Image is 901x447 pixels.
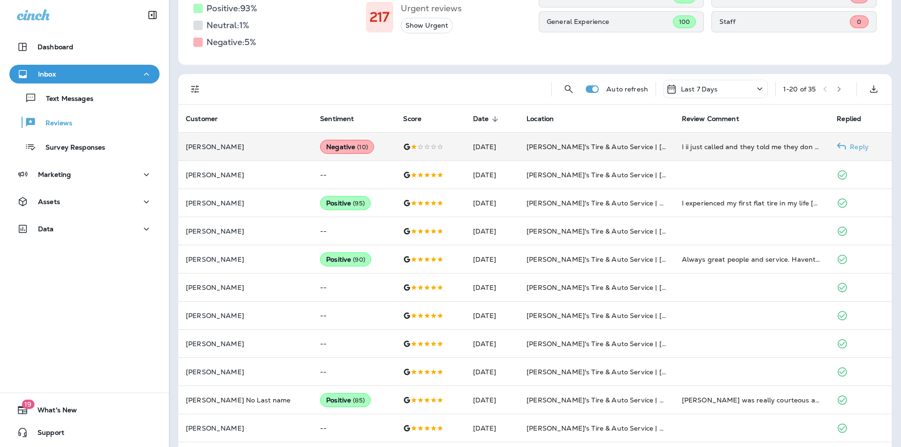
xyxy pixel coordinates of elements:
h5: Positive: 93 % [206,1,257,16]
span: [PERSON_NAME]'s Tire & Auto Service | Ambassador [527,424,700,432]
span: Support [28,429,64,440]
p: General Experience [547,18,673,25]
td: [DATE] [466,386,519,414]
span: [PERSON_NAME]'s Tire & Auto Service | [GEOGRAPHIC_DATA] [527,340,732,348]
span: [PERSON_NAME]'s Tire & Auto Service | [PERSON_NAME] [527,143,717,151]
td: -- [313,330,396,358]
p: [PERSON_NAME] [186,171,305,179]
span: [PERSON_NAME]'s Tire & Auto Service | [GEOGRAPHIC_DATA] [527,255,732,264]
td: -- [313,217,396,245]
button: Support [9,423,160,442]
button: Show Urgent [401,18,453,33]
p: Text Messages [37,95,93,104]
h5: Urgent reviews [401,1,462,16]
span: What's New [28,406,77,417]
span: [PERSON_NAME]'s Tire & Auto Service | [PERSON_NAME] [527,368,717,376]
p: Data [38,225,54,233]
span: [PERSON_NAME]'s Tire & Auto Service | [GEOGRAPHIC_DATA] [527,311,732,320]
p: [PERSON_NAME] [186,424,305,432]
span: Location [527,115,554,123]
td: [DATE] [466,414,519,442]
span: Replied [837,115,873,123]
p: [PERSON_NAME] [186,312,305,319]
span: ( 95 ) [353,199,365,207]
p: Staff [719,18,850,25]
p: [PERSON_NAME] No Last name [186,396,305,404]
td: -- [313,273,396,302]
p: Assets [38,198,60,205]
button: Text Messages [9,88,160,108]
p: Last 7 Days [681,85,718,93]
button: Assets [9,192,160,211]
p: [PERSON_NAME] [186,199,305,207]
div: Always great people and service. Havent been there in a couple years and ended up being there 3 t... [682,255,822,264]
span: Date [473,115,501,123]
div: Guy was really courteous and helpful! We have been going to them for years and always get great s... [682,395,822,405]
span: [PERSON_NAME]'s Tire & Auto Service | Verot [527,199,677,207]
p: Survey Responses [36,144,105,152]
td: [DATE] [466,273,519,302]
span: Score [403,115,421,123]
p: Inbox [38,70,56,78]
div: I ii just called and they told me they don do oil changes, [682,142,822,152]
p: [PERSON_NAME] [186,368,305,376]
p: Reviews [36,119,72,128]
td: -- [313,358,396,386]
td: [DATE] [466,245,519,273]
button: Marketing [9,165,160,184]
td: -- [313,414,396,442]
span: Replied [837,115,861,123]
div: I experienced my first flat tire in my life today! I’m 53 years old today and my husband just so ... [682,198,822,208]
td: [DATE] [466,330,519,358]
span: Review Comment [682,115,751,123]
span: 100 [679,18,690,26]
span: ( 10 ) [357,143,368,151]
td: [DATE] [466,189,519,217]
td: [DATE] [466,302,519,330]
button: Filters [186,80,205,98]
span: Review Comment [682,115,739,123]
button: Data [9,220,160,238]
p: Auto refresh [606,85,648,93]
span: Location [527,115,566,123]
span: [PERSON_NAME]'s Tire & Auto Service | [GEOGRAPHIC_DATA] [527,283,732,292]
p: [PERSON_NAME] [186,143,305,151]
span: 0 [857,18,861,26]
td: [DATE] [466,217,519,245]
button: Export as CSV [864,80,883,98]
span: Customer [186,115,230,123]
button: Inbox [9,65,160,83]
p: [PERSON_NAME] [186,284,305,291]
button: Dashboard [9,38,160,56]
button: Search Reviews [559,80,578,98]
div: 1 - 20 of 35 [783,85,816,93]
span: [PERSON_NAME]'s Tire & Auto Service | [GEOGRAPHIC_DATA] [527,227,732,235]
td: [DATE] [466,161,519,189]
span: 19 [22,400,34,409]
h5: Negative: 5 % [206,35,256,50]
td: -- [313,161,396,189]
button: Survey Responses [9,137,160,157]
td: [DATE] [466,133,519,161]
span: Date [473,115,489,123]
p: [PERSON_NAME] [186,256,305,263]
span: [PERSON_NAME]'s Tire & Auto Service | [GEOGRAPHIC_DATA] [527,171,732,179]
button: Collapse Sidebar [139,6,166,24]
div: Positive [320,252,371,266]
span: Score [403,115,434,123]
td: -- [313,302,396,330]
p: Marketing [38,171,71,178]
p: [PERSON_NAME] [186,227,305,235]
p: Dashboard [38,43,73,51]
p: [PERSON_NAME] [186,340,305,348]
button: Reviews [9,113,160,132]
span: ( 85 ) [353,396,365,404]
div: Negative [320,140,374,154]
span: Sentiment [320,115,366,123]
div: Positive [320,393,371,407]
span: Customer [186,115,218,123]
span: Sentiment [320,115,354,123]
h5: Neutral: 1 % [206,18,249,33]
div: Positive [320,196,371,210]
td: [DATE] [466,358,519,386]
